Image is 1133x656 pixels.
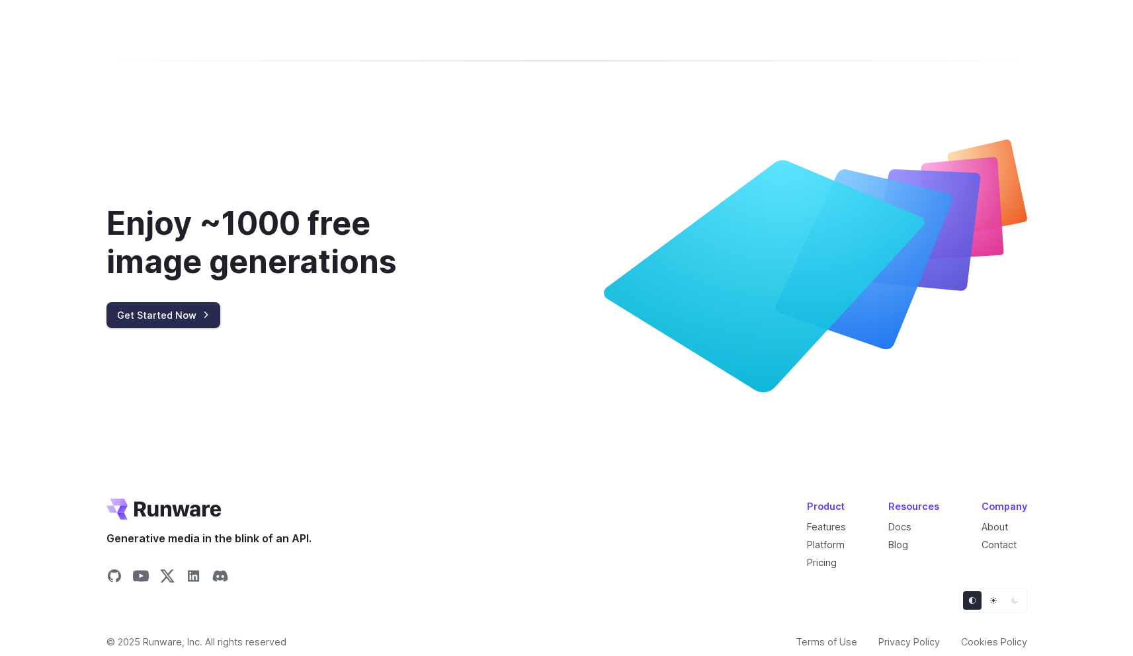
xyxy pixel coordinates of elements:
[807,499,846,514] div: Product
[888,539,908,550] a: Blog
[960,588,1027,613] ul: Theme selector
[888,499,939,514] div: Resources
[807,521,846,532] a: Features
[807,557,837,568] a: Pricing
[106,302,220,328] a: Get Started Now
[106,204,466,280] div: Enjoy ~1000 free image generations
[159,568,175,588] a: Share on X
[1005,591,1024,610] button: Dark
[982,539,1017,550] a: Contact
[984,591,1003,610] button: Light
[106,568,122,588] a: Share on GitHub
[982,521,1008,532] a: About
[212,568,228,588] a: Share on Discord
[888,521,911,532] a: Docs
[186,568,202,588] a: Share on LinkedIn
[106,499,222,520] a: Go to /
[982,499,1027,514] div: Company
[963,591,982,610] button: Default
[106,634,286,649] span: © 2025 Runware, Inc. All rights reserved
[133,568,149,588] a: Share on YouTube
[961,634,1027,649] a: Cookies Policy
[106,530,312,548] span: Generative media in the blink of an API.
[796,634,857,649] a: Terms of Use
[807,539,845,550] a: Platform
[878,634,940,649] a: Privacy Policy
